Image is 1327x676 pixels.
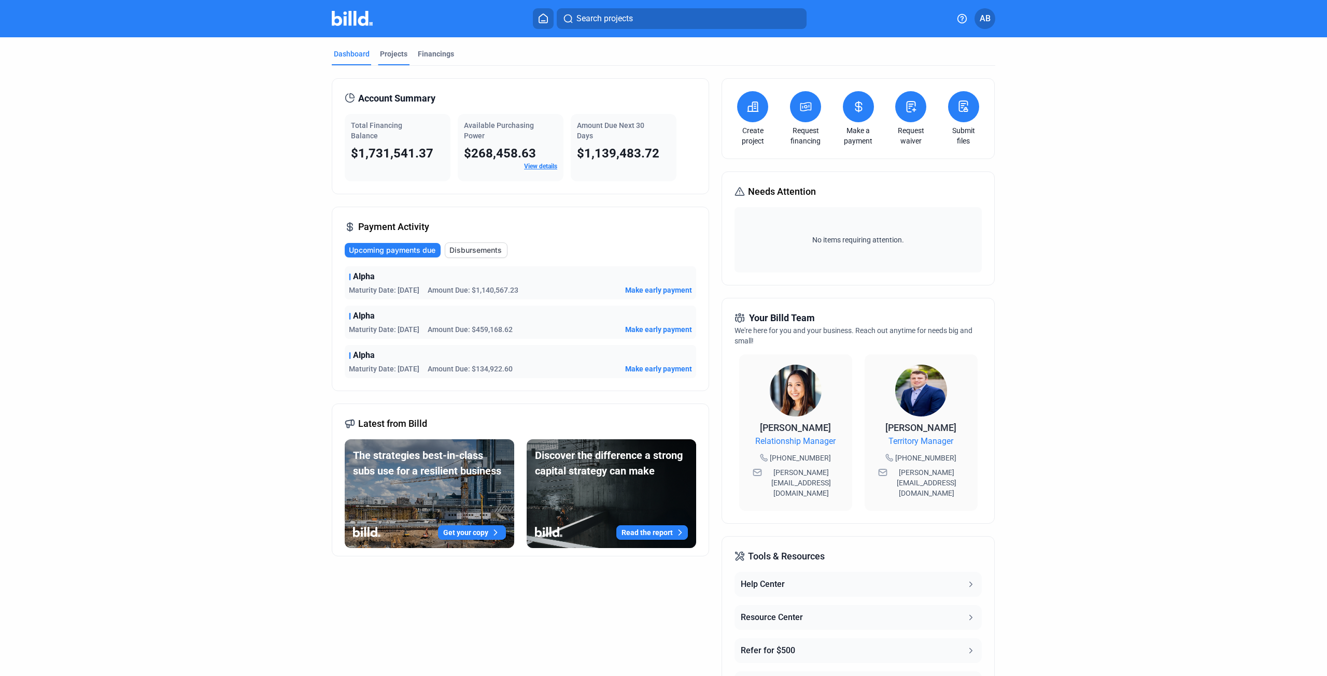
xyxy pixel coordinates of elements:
div: Refer for $500 [741,644,795,657]
div: Resource Center [741,611,803,624]
div: Dashboard [334,49,370,59]
span: [PERSON_NAME] [885,422,956,433]
span: Amount Due: $459,168.62 [428,324,513,335]
span: Relationship Manager [755,435,836,448]
span: Maturity Date: [DATE] [349,364,419,374]
span: Maturity Date: [DATE] [349,285,419,295]
span: Account Summary [358,91,435,106]
span: Maturity Date: [DATE] [349,324,419,335]
span: $1,139,483.72 [577,146,659,161]
a: Submit files [945,125,982,146]
button: Refer for $500 [735,638,981,663]
span: $1,731,541.37 [351,146,433,161]
span: Your Billd Team [749,311,815,325]
button: Read the report [616,525,688,540]
button: Get your copy [438,525,506,540]
span: Available Purchasing Power [464,121,534,140]
button: Upcoming payments due [345,243,441,257]
div: Discover the difference a strong capital strategy can make [535,448,688,479]
button: Help Center [735,572,981,597]
a: Make a payment [840,125,877,146]
button: Make early payment [625,285,692,295]
button: Resource Center [735,605,981,630]
span: Upcoming payments due [349,245,435,255]
span: Amount Due: $1,140,567.23 [428,285,518,295]
span: [PHONE_NUMBER] [895,453,956,463]
span: Payment Activity [358,220,429,234]
span: Needs Attention [748,184,816,199]
span: [PERSON_NAME][EMAIL_ADDRESS][DOMAIN_NAME] [764,467,839,498]
div: Financings [418,49,454,59]
a: Request waiver [893,125,929,146]
span: Alpha [353,270,375,283]
div: Projects [380,49,407,59]
span: AB [980,12,991,25]
button: AB [975,8,995,29]
div: Help Center [741,578,785,591]
span: Amount Due Next 30 Days [577,121,644,140]
a: Request financing [787,125,824,146]
span: [PERSON_NAME] [760,422,831,433]
span: $268,458.63 [464,146,536,161]
img: Relationship Manager [770,365,822,416]
span: Search projects [576,12,633,25]
button: Disbursements [445,242,507,258]
span: Amount Due: $134,922.60 [428,364,513,374]
span: Alpha [353,310,375,322]
span: Total Financing Balance [351,121,402,140]
span: [PERSON_NAME][EMAIL_ADDRESS][DOMAIN_NAME] [890,467,964,498]
a: View details [524,163,557,170]
img: Billd Company Logo [332,11,373,26]
span: Latest from Billd [358,416,427,431]
button: Make early payment [625,324,692,335]
span: Tools & Resources [748,549,825,564]
span: Alpha [353,349,375,362]
div: The strategies best-in-class subs use for a resilient business [353,448,506,479]
img: Territory Manager [895,365,947,416]
a: Create project [735,125,771,146]
span: Disbursements [449,245,502,255]
button: Search projects [557,8,807,29]
span: No items requiring attention. [739,235,977,245]
span: Territory Manager [888,435,953,448]
span: [PHONE_NUMBER] [770,453,831,463]
button: Make early payment [625,364,692,374]
span: We're here for you and your business. Reach out anytime for needs big and small! [735,326,972,345]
